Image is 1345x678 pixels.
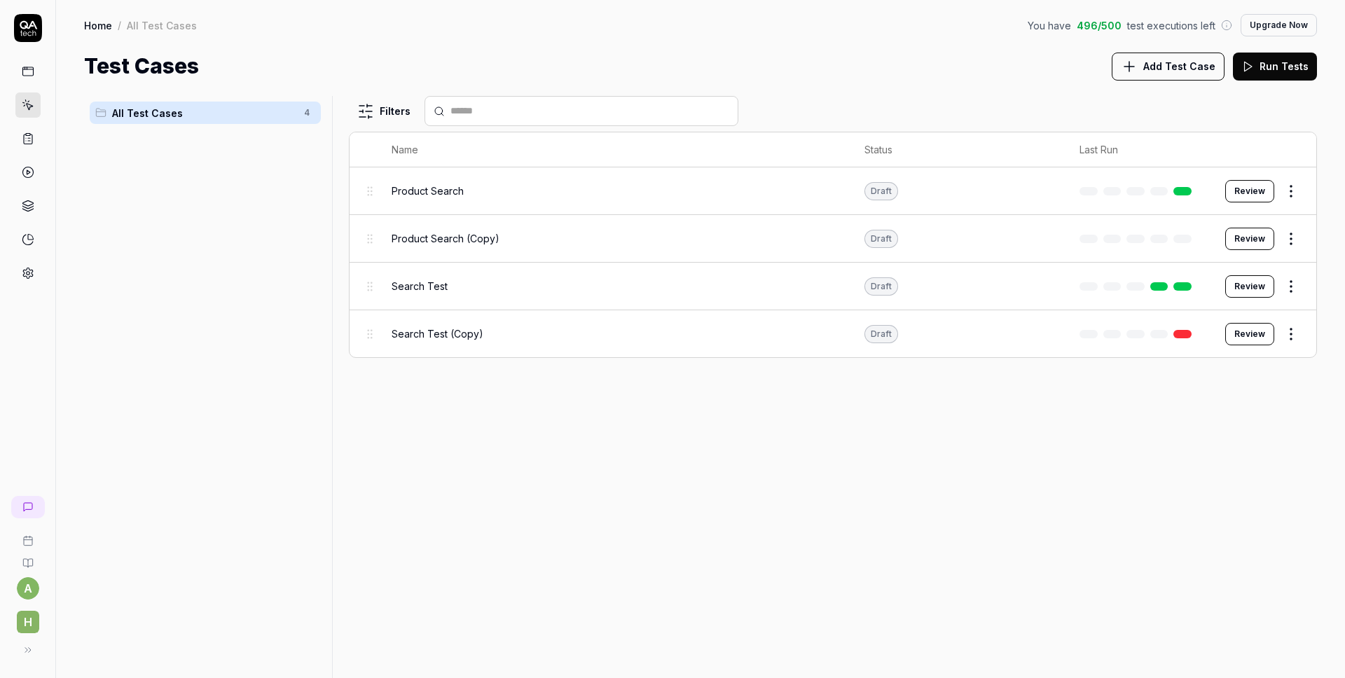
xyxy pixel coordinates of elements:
[392,326,483,341] span: Search Test (Copy)
[392,279,448,293] span: Search Test
[6,600,50,636] button: h
[350,167,1316,215] tr: Product SearchDraftReview
[6,546,50,569] a: Documentation
[1225,323,1274,345] button: Review
[127,18,197,32] div: All Test Cases
[350,310,1316,357] tr: Search Test (Copy)DraftReview
[17,577,39,600] button: a
[298,104,315,121] span: 4
[378,132,851,167] th: Name
[84,50,199,82] h1: Test Cases
[17,611,39,633] span: h
[118,18,121,32] div: /
[1233,53,1317,81] button: Run Tests
[1225,275,1274,298] button: Review
[350,263,1316,310] tr: Search TestDraftReview
[864,277,898,296] div: Draft
[392,231,499,246] span: Product Search (Copy)
[864,325,898,343] div: Draft
[864,230,898,248] div: Draft
[11,496,45,518] a: New conversation
[84,18,112,32] a: Home
[1112,53,1225,81] button: Add Test Case
[1028,18,1071,33] span: You have
[1241,14,1317,36] button: Upgrade Now
[1225,180,1274,202] button: Review
[1143,59,1215,74] span: Add Test Case
[392,184,464,198] span: Product Search
[1127,18,1215,33] span: test executions left
[1225,228,1274,250] button: Review
[1065,132,1211,167] th: Last Run
[349,97,419,125] button: Filters
[864,182,898,200] div: Draft
[112,106,296,120] span: All Test Cases
[1077,18,1122,33] span: 496 / 500
[850,132,1065,167] th: Status
[350,215,1316,263] tr: Product Search (Copy)DraftReview
[6,524,50,546] a: Book a call with us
